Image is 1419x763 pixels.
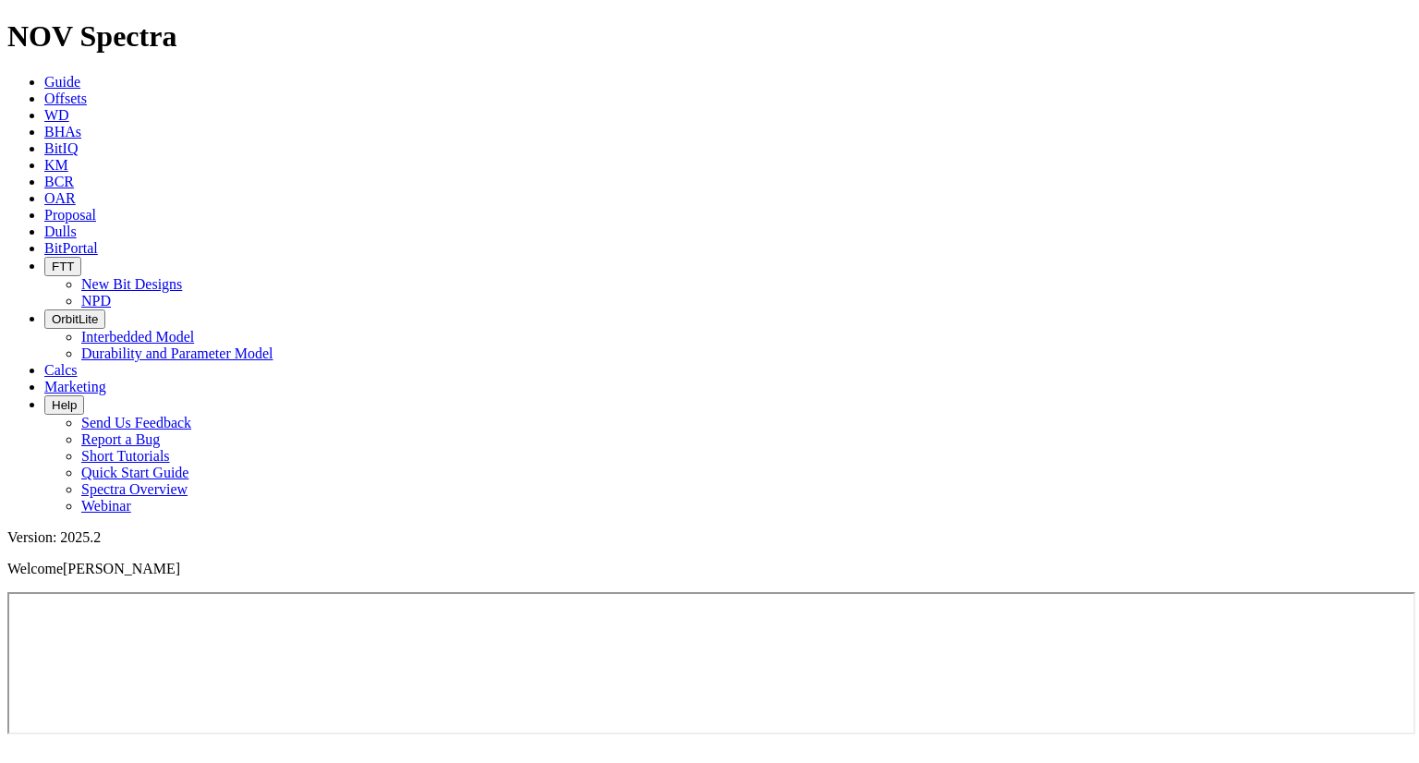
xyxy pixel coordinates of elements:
[81,345,273,361] a: Durability and Parameter Model
[44,309,105,329] button: OrbitLite
[7,529,1412,546] div: Version: 2025.2
[44,124,81,139] a: BHAs
[81,415,191,430] a: Send Us Feedback
[44,224,77,239] a: Dulls
[44,91,87,106] a: Offsets
[7,561,1412,577] p: Welcome
[81,329,194,345] a: Interbedded Model
[44,395,84,415] button: Help
[44,240,98,256] a: BitPortal
[81,293,111,309] a: NPD
[44,174,74,189] a: BCR
[52,312,98,326] span: OrbitLite
[44,257,81,276] button: FTT
[63,561,180,576] span: [PERSON_NAME]
[81,431,160,447] a: Report a Bug
[81,448,170,464] a: Short Tutorials
[44,74,80,90] a: Guide
[7,19,1412,54] h1: NOV Spectra
[44,362,78,378] a: Calcs
[44,190,76,206] a: OAR
[81,465,188,480] a: Quick Start Guide
[52,260,74,273] span: FTT
[44,157,68,173] a: KM
[44,379,106,394] a: Marketing
[81,276,182,292] a: New Bit Designs
[52,398,77,412] span: Help
[81,498,131,514] a: Webinar
[81,481,188,497] a: Spectra Overview
[44,107,69,123] a: WD
[44,207,96,223] a: Proposal
[44,140,78,156] a: BitIQ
